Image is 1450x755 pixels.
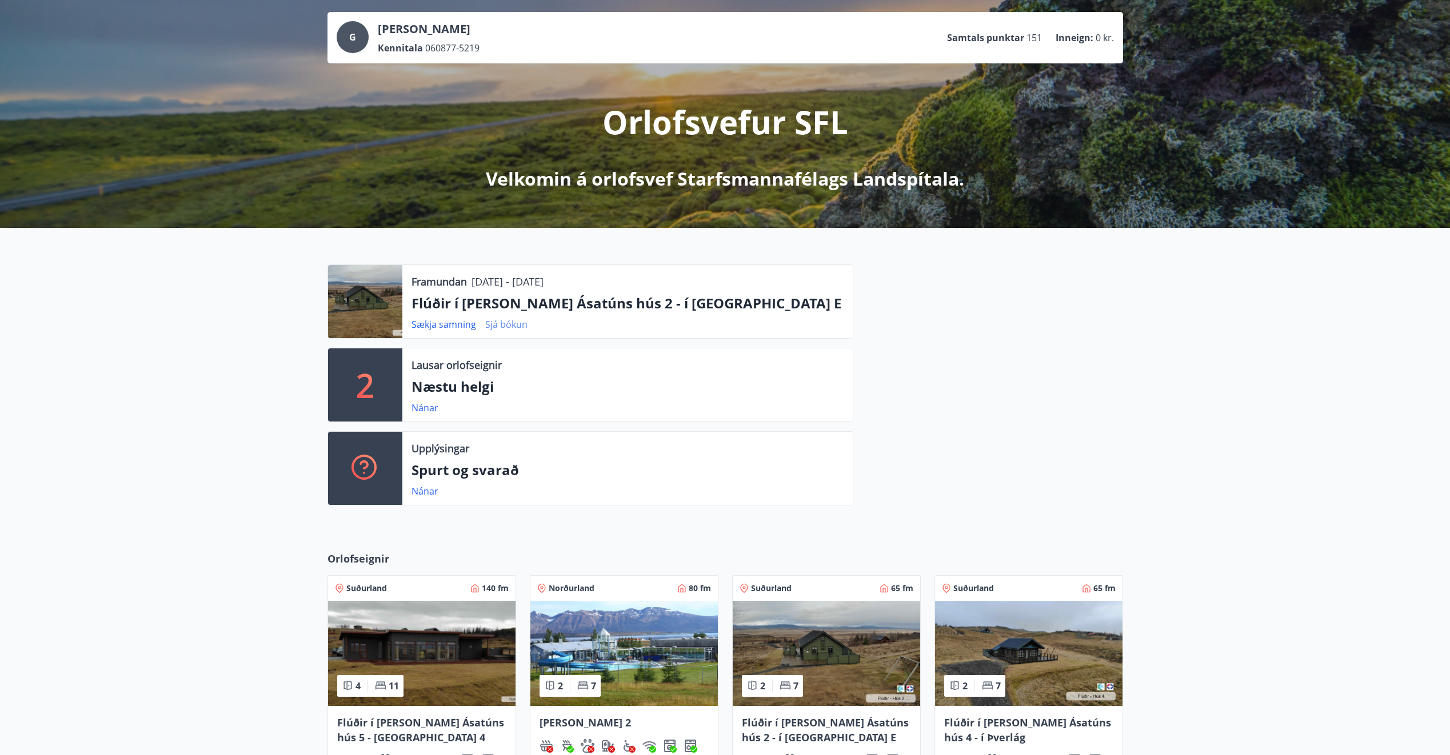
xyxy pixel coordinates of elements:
span: Orlofseignir [327,551,389,566]
img: 8IYIKVZQyRlUC6HQIIUSdjpPGRncJsz2RzLgWvp4.svg [622,739,636,753]
p: Kennitala [378,42,423,54]
span: 2 [760,680,765,692]
span: 7 [996,680,1001,692]
div: Þvottavél [663,739,677,753]
span: Flúðir í [PERSON_NAME] Ásatúns hús 2 - í [GEOGRAPHIC_DATA] E [742,716,909,744]
a: Nánar [412,401,438,414]
span: 2 [962,680,968,692]
span: 2 [558,680,563,692]
span: 0 kr. [1096,31,1114,44]
img: h89QDIuHlAdpqTriuIvuEWkTH976fOgBEOOeu1mi.svg [540,739,553,753]
p: 2 [356,363,374,407]
div: Uppþvottavél [684,739,697,753]
p: Upplýsingar [412,441,469,456]
img: Paella dish [935,601,1123,706]
img: Paella dish [530,601,718,706]
img: HJRyFFsYp6qjeUYhR4dAD8CaCEsnIFYZ05miwXoh.svg [642,739,656,753]
span: Suðurland [751,583,792,594]
span: 65 fm [891,583,913,594]
img: Paella dish [733,601,920,706]
p: Velkomin á orlofsvef Starfsmannafélags Landspítala. [486,166,964,191]
div: Gæludýr [581,739,594,753]
a: Sjá bókun [485,318,528,331]
p: Flúðir í [PERSON_NAME] Ásatúns hús 2 - í [GEOGRAPHIC_DATA] E [412,294,844,313]
span: Flúðir í [PERSON_NAME] Ásatúns hús 5 - [GEOGRAPHIC_DATA] 4 [337,716,504,744]
span: 11 [389,680,399,692]
img: Dl16BY4EX9PAW649lg1C3oBuIaAsR6QVDQBO2cTm.svg [663,739,677,753]
img: nH7E6Gw2rvWFb8XaSdRp44dhkQaj4PJkOoRYItBQ.svg [601,739,615,753]
p: Næstu helgi [412,377,844,396]
span: 151 [1026,31,1042,44]
p: Framundan [412,274,467,289]
span: G [349,31,356,43]
p: Inneign : [1056,31,1093,44]
span: Flúðir í [PERSON_NAME] Ásatúns hús 4 - í Þverlág [944,716,1111,744]
p: Samtals punktar [947,31,1024,44]
span: 060877-5219 [425,42,480,54]
span: 65 fm [1093,583,1116,594]
p: Spurt og svarað [412,460,844,480]
img: pxcaIm5dSOV3FS4whs1soiYWTwFQvksT25a9J10C.svg [581,739,594,753]
p: Orlofsvefur SFL [602,100,848,143]
span: 80 fm [689,583,711,594]
img: 7hj2GulIrg6h11dFIpsIzg8Ak2vZaScVwTihwv8g.svg [684,739,697,753]
div: Þráðlaust net [642,739,656,753]
span: 7 [591,680,596,692]
span: Suðurland [953,583,994,594]
span: Norðurland [549,583,594,594]
p: Lausar orlofseignir [412,358,502,372]
div: Heitur pottur [540,739,553,753]
span: 4 [355,680,361,692]
div: Hleðslustöð fyrir rafbíla [601,739,615,753]
span: 7 [793,680,798,692]
p: [PERSON_NAME] [378,21,480,37]
img: ZXjrS3QKesehq6nQAPjaRuRTI364z8ohTALB4wBr.svg [560,739,574,753]
span: Suðurland [346,583,387,594]
span: 140 fm [482,583,509,594]
a: Nánar [412,485,438,497]
span: [PERSON_NAME] 2 [540,716,631,729]
a: Sækja samning [412,318,476,331]
div: Aðgengi fyrir hjólastól [622,739,636,753]
img: Paella dish [328,601,516,706]
p: [DATE] - [DATE] [472,274,544,289]
div: Gasgrill [560,739,574,753]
